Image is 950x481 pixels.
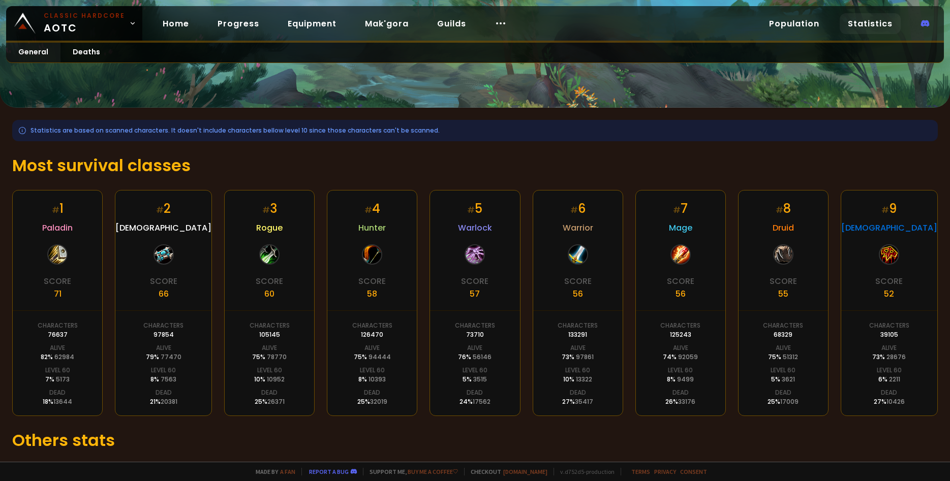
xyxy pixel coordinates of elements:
div: Level 60 [771,366,795,375]
span: 62984 [54,352,74,361]
div: Characters [869,321,909,330]
div: 66 [159,287,169,300]
div: 8 % [150,375,176,384]
a: Mak'gora [357,13,417,34]
div: Characters [558,321,598,330]
div: 76637 [48,330,68,339]
div: 76 % [458,352,492,362]
a: Privacy [654,468,676,475]
div: 10 % [254,375,285,384]
div: 6 % [878,375,900,384]
a: Population [761,13,828,34]
div: Dead [775,388,791,397]
small: # [881,204,889,216]
div: 8 % [358,375,386,384]
div: 75 % [768,352,798,362]
span: Made by [250,468,295,475]
div: 126470 [361,330,383,339]
span: 56146 [473,352,492,361]
div: 82 % [41,352,74,362]
div: 4 [364,200,380,217]
div: 25 % [255,397,285,406]
span: Checkout [464,468,547,475]
small: # [156,204,164,216]
span: 92059 [678,352,698,361]
span: 17562 [473,397,491,406]
div: Dead [156,388,172,397]
div: Alive [570,343,586,352]
span: 3621 [782,375,795,383]
div: 133291 [568,330,587,339]
div: Dead [467,388,483,397]
div: 73 % [562,352,594,362]
div: 18 % [43,397,72,406]
small: Classic Hardcore [44,11,125,20]
div: Score [358,275,386,287]
small: # [52,204,59,216]
div: 71 [54,287,62,300]
div: 7 [673,200,688,217]
a: Statistics [840,13,901,34]
div: 60 [264,287,274,300]
small: # [364,204,372,216]
a: Progress [209,13,267,34]
span: 77470 [161,352,181,361]
a: a fan [280,468,295,475]
div: 97854 [154,330,174,339]
h1: Others stats [12,428,938,453]
a: Guilds [429,13,474,34]
span: 32019 [370,397,387,406]
span: 51312 [783,352,798,361]
span: [DEMOGRAPHIC_DATA] [115,221,211,234]
div: 56 [676,287,686,300]
div: 73 % [872,352,906,362]
small: # [262,204,270,216]
div: Statistics are based on scanned characters. It doesn't include characters bellow level 10 since t... [12,120,938,141]
div: 7 % [45,375,70,384]
div: 26 % [665,397,695,406]
span: v. d752d5 - production [554,468,615,475]
span: 26371 [267,397,285,406]
span: 28676 [886,352,906,361]
div: Alive [364,343,380,352]
div: 2 [156,200,171,217]
div: 1 [52,200,64,217]
div: Alive [50,343,65,352]
div: 74 % [663,352,698,362]
span: Rogue [256,221,283,234]
span: 78770 [267,352,287,361]
span: 9499 [677,375,694,383]
span: Warlock [458,221,492,234]
div: Level 60 [151,366,176,375]
div: Level 60 [877,366,902,375]
span: Paladin [42,221,73,234]
div: 57 [470,287,480,300]
div: Score [256,275,283,287]
small: # [570,204,578,216]
div: Characters [143,321,183,330]
span: Hunter [358,221,386,234]
div: Score [770,275,797,287]
div: 21 % [150,397,177,406]
span: 13644 [53,397,72,406]
span: 7563 [161,375,176,383]
span: 33176 [678,397,695,406]
div: 9 [881,200,897,217]
div: 39105 [880,330,898,339]
div: Alive [673,343,688,352]
a: Terms [631,468,650,475]
div: 25 % [357,397,387,406]
div: Score [150,275,177,287]
span: 10426 [886,397,905,406]
h1: Most survival classes [12,153,938,178]
div: 75 % [354,352,391,362]
div: 68329 [774,330,792,339]
small: # [467,204,475,216]
a: Deaths [60,43,112,62]
div: 73710 [466,330,484,339]
span: 97861 [576,352,594,361]
a: Home [155,13,197,34]
div: Dead [261,388,278,397]
div: 75 % [252,352,287,362]
span: 2211 [889,375,900,383]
